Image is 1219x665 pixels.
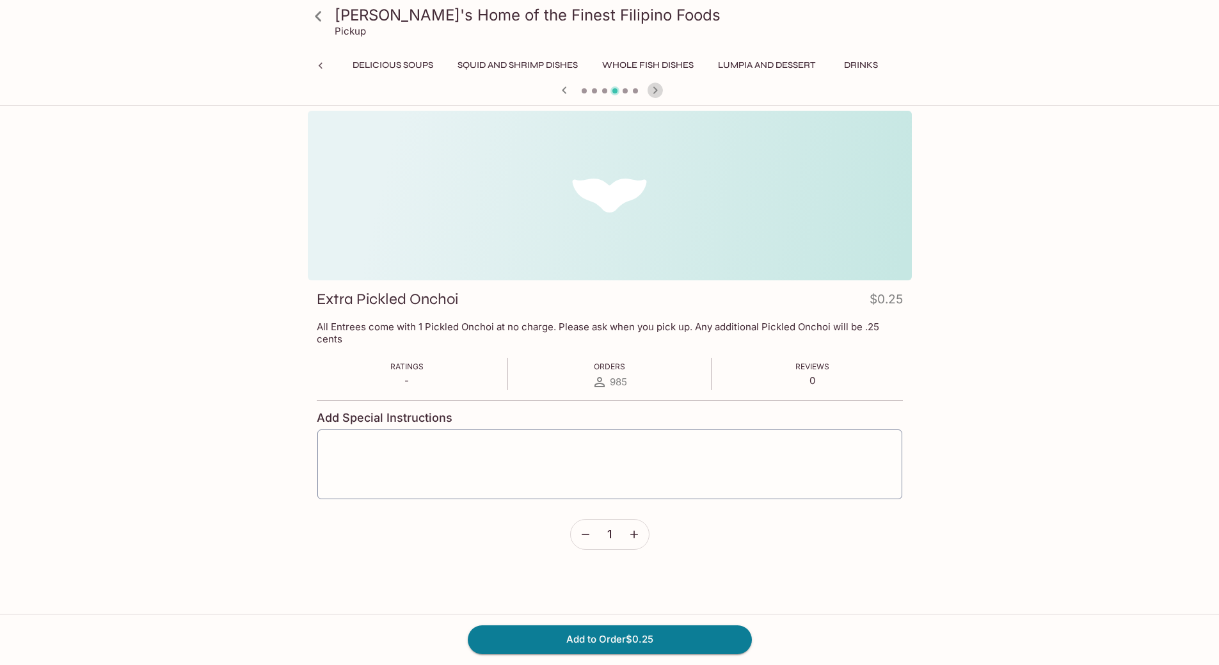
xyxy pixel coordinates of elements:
button: Add to Order$0.25 [468,625,752,653]
h3: Extra Pickled Onchoi [317,289,458,309]
p: Pickup [335,25,366,37]
span: Orders [594,362,625,371]
p: - [390,374,424,387]
span: Ratings [390,362,424,371]
p: All Entrees come with 1 Pickled Onchoi at no charge. Please ask when you pick up. Any additional ... [317,321,903,345]
h3: [PERSON_NAME]'s Home of the Finest Filipino Foods [335,5,907,25]
span: 985 [610,376,627,388]
button: Drinks [833,56,890,74]
button: Squid and Shrimp Dishes [450,56,585,74]
div: Extra Pickled Onchoi [308,111,912,280]
span: Reviews [795,362,829,371]
p: 0 [795,374,829,387]
span: 1 [607,527,612,541]
button: Lumpia and Dessert [711,56,822,74]
button: Delicious Soups [346,56,440,74]
h4: $0.25 [870,289,903,314]
button: Whole Fish Dishes [595,56,701,74]
h4: Add Special Instructions [317,411,903,425]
